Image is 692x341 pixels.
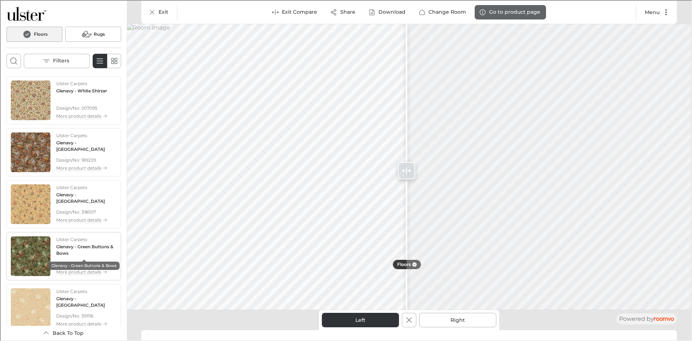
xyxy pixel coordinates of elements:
[392,259,421,269] button: Floors
[48,261,119,269] div: Glenavy - Green Buttons & Bows
[56,267,116,275] button: More product details
[56,312,116,319] span: Design/No: 391116
[56,191,116,204] h4: Glenavy - Hampton Court
[6,53,20,67] button: Open search box
[56,243,116,256] h4: Glenavy - Green Buttons & Bows
[474,4,545,19] button: Go to product page
[418,312,496,327] button: Select right canvas
[6,231,120,280] div: See Glenavy - Green Buttons & Bows in the room
[6,26,62,41] button: Floors
[52,57,68,64] p: Filters
[6,127,120,176] div: See Glenavy - Tabriz in the room
[56,319,116,327] button: More product details
[325,4,360,19] button: Share
[396,261,410,267] p: Floors
[93,30,104,37] h6: Rugs
[92,53,106,67] button: Switch to detail view
[106,53,120,67] button: Switch to simple view
[6,283,120,332] div: See Glenavy - Romanza in the room
[10,184,50,223] img: Glenavy - Hampton Court. Link opens in a new window.
[33,30,47,37] h6: Floors
[6,6,46,20] a: Go to Ulster Carpets's website.
[56,295,116,308] h4: Glenavy - Romanza
[638,4,673,19] button: More actions
[378,8,405,15] p: Download
[23,53,89,67] button: Open the filters menu
[10,236,50,275] img: Glenavy - Green Buttons & Bows. Link opens in a new window.
[56,132,86,138] p: Ulster Carpets
[56,163,116,171] button: More product details
[340,8,355,15] p: Share
[56,288,86,294] p: Ulster Carpets
[56,139,116,152] h4: Glenavy - Tabriz
[10,80,50,119] img: Glenavy - White Shirzar. Link opens in a new window.
[267,4,322,19] button: Exit compare mode
[56,268,101,275] p: More product details
[56,215,116,223] button: More product details
[56,164,101,171] p: More product details
[363,4,411,19] button: Download
[56,184,86,190] p: Ulster Carpets
[56,216,101,223] p: More product details
[401,312,416,327] button: Exit Compare
[56,104,107,111] span: Design/No: 207095
[56,80,86,86] p: Ulster Carpets
[56,112,107,119] button: More product details
[321,312,398,327] button: Select left canvas
[428,8,465,15] p: Change Room
[92,53,120,67] div: Product List Mode Selector
[56,320,101,327] p: More product details
[488,8,540,15] p: Go to product page
[56,112,101,119] p: More product details
[56,208,116,215] span: Design/No: 396107
[143,4,173,19] button: Exit
[56,87,106,93] h4: Glenavy - White Shirzar
[6,179,120,228] div: See Glenavy - Hampton Court in the room
[158,8,168,15] p: Exit
[413,4,471,19] button: Change Room
[56,236,86,242] p: Ulster Carpets
[6,6,46,20] img: Logo representing Ulster Carpets.
[281,8,316,15] p: Exit Compare
[10,132,50,171] img: Glenavy - Tabriz. Link opens in a new window.
[10,288,50,327] img: Glenavy - Romanza. Link opens in a new window.
[6,75,120,124] div: See Glenavy - White Shirzar in the room
[65,26,120,41] button: Rugs
[6,325,120,340] button: Scroll back to the beginning
[56,156,116,163] span: Design/No: 189229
